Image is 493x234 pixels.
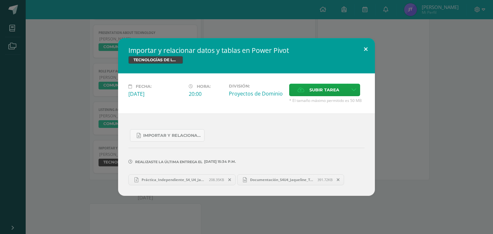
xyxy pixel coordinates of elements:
div: 20:00 [189,90,224,97]
span: Remover entrega [333,176,344,183]
span: TECNOLOGÍAS DE LA INFORMACIÓN Y LA COMUNICACIÓN 5 [128,56,183,64]
span: 391.72KB [317,177,333,182]
span: Subir tarea [309,84,339,96]
a: Importar y Relacionar Tablas A.xlsx [130,129,204,142]
span: Práctica_Independiente_S4_U4_Jaqueline_Tuiz.xlsx [138,177,209,182]
span: Realizaste la última entrega el [135,160,203,164]
h2: Importar y relacionar datos y tablas en Power Pivot [128,46,365,55]
a: Documentación_S4U4_Jaqueline_Tuiz.docx 391.72KB [237,174,344,185]
div: Proyectos de Dominio [229,90,284,97]
span: Documentación_S4U4_Jaqueline_Tuiz.docx [247,177,317,182]
label: División: [229,84,284,88]
span: Remover entrega [224,176,235,183]
span: Hora: [197,84,211,89]
a: Práctica_Independiente_S4_U4_Jaqueline_Tuiz.xlsx 208.35KB [128,174,236,185]
button: Close (Esc) [357,38,375,60]
span: Importar y Relacionar Tablas A.xlsx [143,133,201,138]
div: [DATE] [128,90,184,97]
span: Fecha: [136,84,151,89]
span: * El tamaño máximo permitido es 50 MB [289,98,365,103]
span: 208.35KB [209,177,224,182]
